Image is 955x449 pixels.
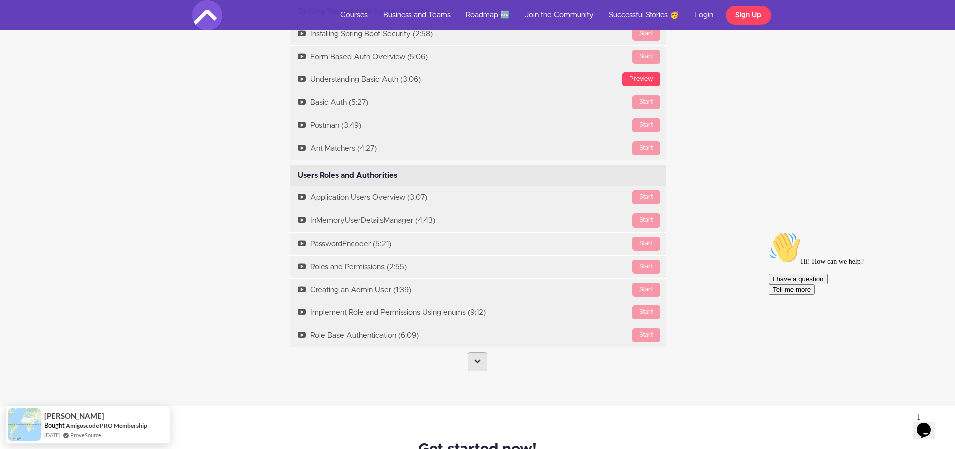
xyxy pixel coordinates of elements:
[632,118,660,132] div: Start
[632,50,660,64] div: Start
[632,95,660,109] div: Start
[632,190,660,204] div: Start
[290,165,666,186] div: Users Roles and Authorities
[44,412,104,420] span: [PERSON_NAME]
[290,46,666,68] a: StartForm Based Auth Overview (5:06)
[290,91,666,114] a: StartBasic Auth (5:27)
[632,328,660,342] div: Start
[290,186,666,209] a: StartApplication Users Overview (3:07)
[8,408,41,441] img: provesource social proof notification image
[4,4,184,67] div: 👋Hi! How can we help?I have a questionTell me more
[632,237,660,251] div: Start
[913,409,945,439] iframe: chat widget
[290,324,666,347] a: StartRole Base Authentication (6:09)
[4,30,99,38] span: Hi! How can we help?
[290,68,666,91] a: PreviewUnderstanding Basic Auth (3:06)
[765,228,945,404] iframe: chat widget
[290,114,666,137] a: StartPostman (3:49)
[290,137,666,160] a: StartAnt Matchers (4:27)
[290,209,666,232] a: StartInMemoryUserDetailsManager (4:43)
[290,233,666,255] a: StartPasswordEncoder (5:21)
[632,260,660,274] div: Start
[632,305,660,319] div: Start
[726,6,771,25] a: Sign Up
[632,283,660,297] div: Start
[632,213,660,228] div: Start
[290,301,666,324] a: StartImplement Role and Permissions Using enums (9:12)
[4,46,63,57] button: I have a question
[44,431,60,439] span: [DATE]
[290,279,666,301] a: StartCreating an Admin User (1:39)
[290,256,666,278] a: StartRoles and Permissions (2:55)
[70,431,101,439] a: ProveSource
[44,421,65,429] span: Bought
[622,72,660,86] div: Preview
[290,23,666,45] a: StartInstalling Spring Boot Security (2:58)
[66,422,147,429] a: Amigoscode PRO Membership
[632,141,660,155] div: Start
[632,27,660,41] div: Start
[4,57,50,67] button: Tell me more
[4,4,36,36] img: :wave:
